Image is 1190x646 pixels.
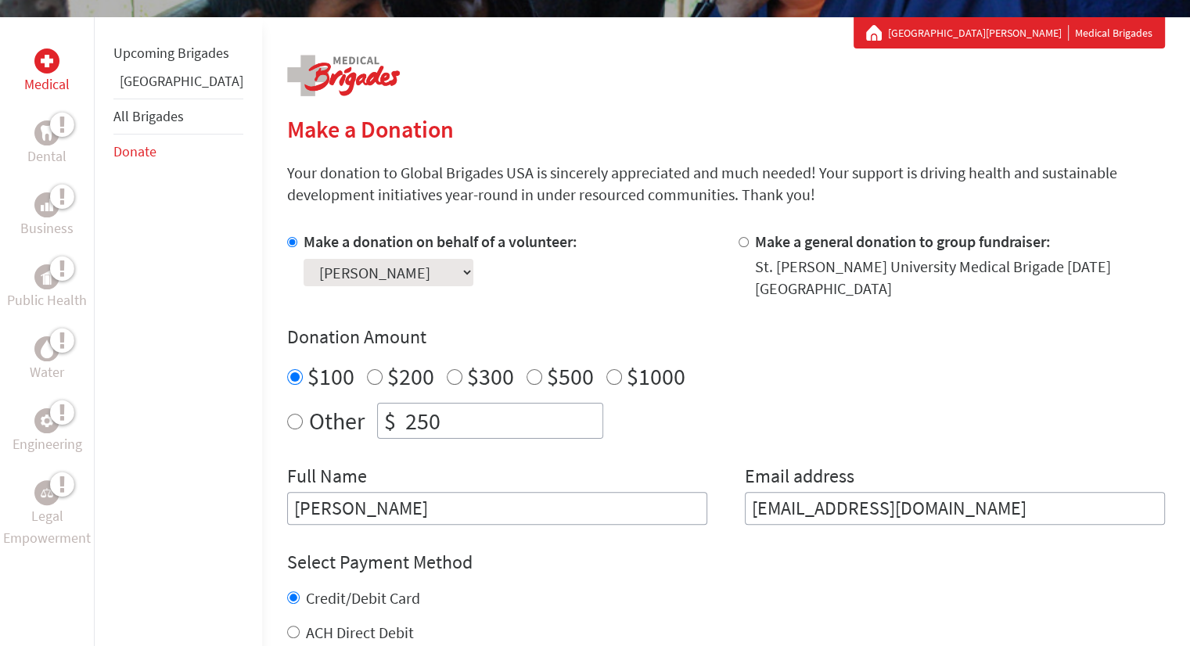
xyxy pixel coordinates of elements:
a: [GEOGRAPHIC_DATA][PERSON_NAME] [888,25,1069,41]
li: Panama [113,70,243,99]
a: WaterWater [30,336,64,383]
p: Your donation to Global Brigades USA is sincerely appreciated and much needed! Your support is dr... [287,162,1165,206]
label: Credit/Debit Card [306,588,420,608]
label: $200 [387,361,434,391]
p: Business [20,217,74,239]
p: Legal Empowerment [3,505,91,549]
label: $100 [307,361,354,391]
label: Make a donation on behalf of a volunteer: [304,231,577,251]
p: Dental [27,145,67,167]
label: Email address [745,464,854,492]
input: Enter Full Name [287,492,707,525]
li: Donate [113,135,243,169]
label: ACH Direct Debit [306,623,414,642]
li: Upcoming Brigades [113,36,243,70]
a: DentalDental [27,120,67,167]
h4: Donation Amount [287,325,1165,350]
div: Dental [34,120,59,145]
div: Legal Empowerment [34,480,59,505]
p: Engineering [13,433,82,455]
a: EngineeringEngineering [13,408,82,455]
img: Public Health [41,269,53,285]
div: Engineering [34,408,59,433]
label: $1000 [627,361,685,391]
p: Water [30,361,64,383]
a: BusinessBusiness [20,192,74,239]
a: Legal EmpowermentLegal Empowerment [3,480,91,549]
img: Legal Empowerment [41,488,53,497]
label: $500 [547,361,594,391]
p: Public Health [7,289,87,311]
input: Enter Amount [402,404,602,438]
a: All Brigades [113,107,184,125]
a: MedicalMedical [24,48,70,95]
h2: Make a Donation [287,115,1165,143]
input: Your Email [745,492,1165,525]
label: Make a general donation to group fundraiser: [755,231,1051,251]
img: Engineering [41,415,53,427]
label: $300 [467,361,514,391]
label: Full Name [287,464,367,492]
img: logo-medical.png [287,55,400,96]
a: [GEOGRAPHIC_DATA] [120,72,243,90]
p: Medical [24,74,70,95]
div: $ [378,404,402,438]
div: St. [PERSON_NAME] University Medical Brigade [DATE] [GEOGRAPHIC_DATA] [755,256,1165,300]
div: Business [34,192,59,217]
div: Medical Brigades [866,25,1152,41]
div: Water [34,336,59,361]
img: Medical [41,55,53,67]
h4: Select Payment Method [287,550,1165,575]
div: Public Health [34,264,59,289]
li: All Brigades [113,99,243,135]
div: Medical [34,48,59,74]
img: Business [41,199,53,211]
img: Dental [41,125,53,140]
a: Public HealthPublic Health [7,264,87,311]
img: Water [41,339,53,357]
a: Donate [113,142,156,160]
a: Upcoming Brigades [113,44,229,62]
label: Other [309,403,365,439]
